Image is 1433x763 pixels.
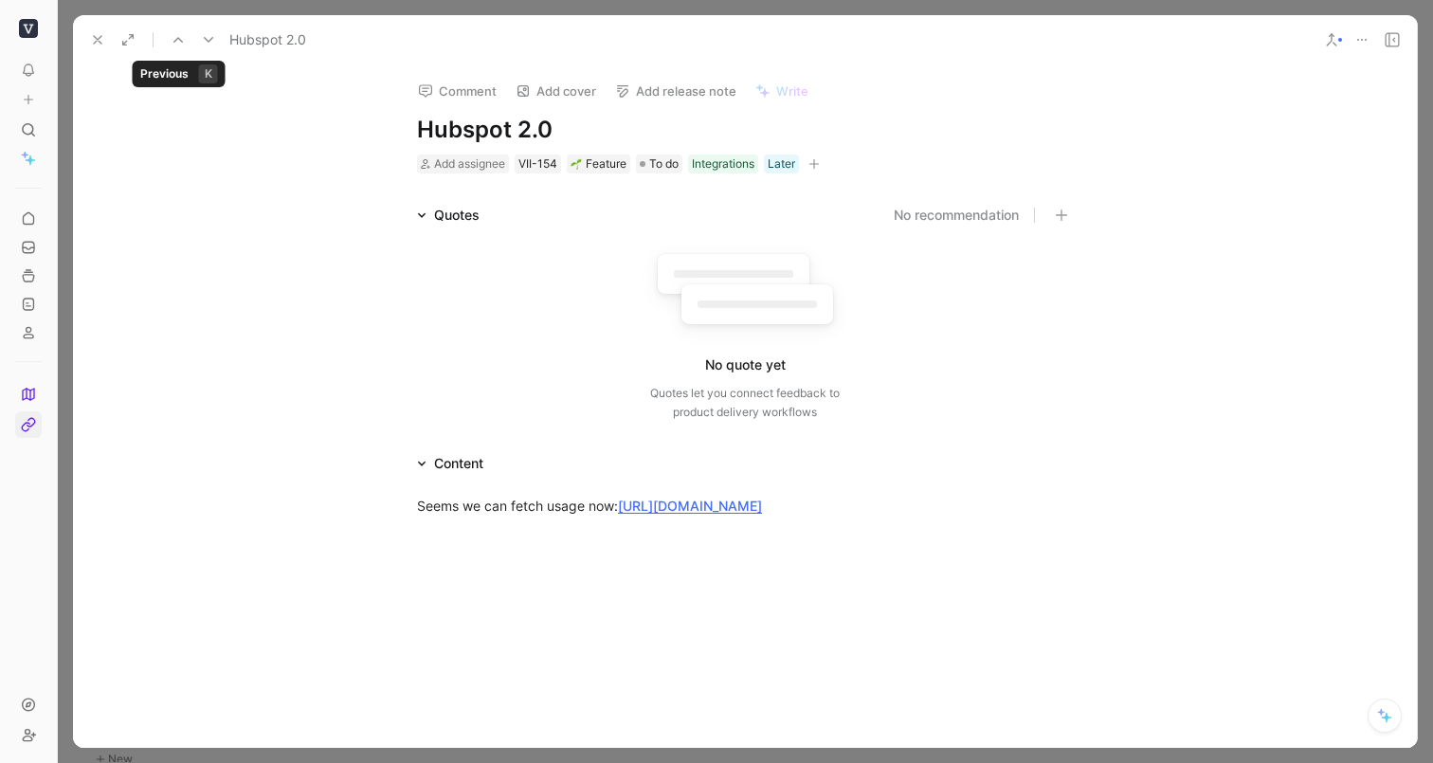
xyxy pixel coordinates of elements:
[434,204,480,227] div: Quotes
[417,496,1073,516] div: Seems we can fetch usage now:
[692,154,754,173] div: Integrations
[15,15,42,42] button: Viio
[19,19,38,38] img: Viio
[571,154,626,173] div: Feature
[434,156,505,171] span: Add assignee
[518,154,557,173] div: VII-154
[229,28,306,51] span: Hubspot 2.0
[409,204,487,227] div: Quotes
[768,154,795,173] div: Later
[409,78,505,104] button: Comment
[417,115,1073,145] h1: Hubspot 2.0
[636,154,682,173] div: To do
[705,354,786,376] div: No quote yet
[776,82,808,100] span: Write
[607,78,745,104] button: Add release note
[140,64,189,83] div: Previous
[894,204,1019,227] button: No recommendation
[567,154,630,173] div: 🌱Feature
[199,64,218,83] div: K
[571,158,582,170] img: 🌱
[747,78,817,104] button: Write
[649,154,679,173] span: To do
[409,452,491,475] div: Content
[434,452,483,475] div: Content
[507,78,605,104] button: Add cover
[618,498,762,514] a: [URL][DOMAIN_NAME]
[650,384,840,422] div: Quotes let you connect feedback to product delivery workflows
